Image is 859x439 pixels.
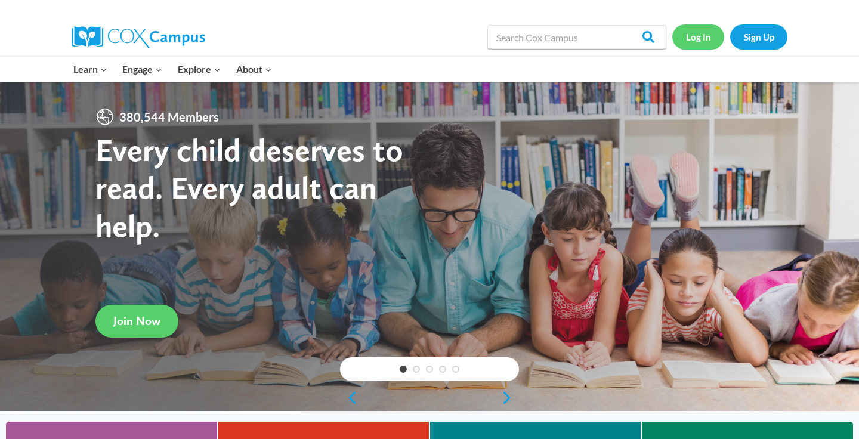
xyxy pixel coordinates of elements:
[95,305,178,338] a: Join Now
[340,391,358,405] a: previous
[340,386,519,410] div: content slider buttons
[426,366,433,373] a: 3
[672,24,724,49] a: Log In
[228,57,280,82] button: Child menu of About
[452,366,459,373] a: 5
[95,131,403,245] strong: Every child deserves to read. Every adult can help.
[439,366,446,373] a: 4
[115,107,224,126] span: 380,544 Members
[66,57,279,82] nav: Primary Navigation
[66,57,115,82] button: Child menu of Learn
[501,391,519,405] a: next
[487,25,666,49] input: Search Cox Campus
[413,366,420,373] a: 2
[115,57,171,82] button: Child menu of Engage
[170,57,228,82] button: Child menu of Explore
[672,24,787,49] nav: Secondary Navigation
[113,314,160,328] span: Join Now
[400,366,407,373] a: 1
[72,26,205,48] img: Cox Campus
[730,24,787,49] a: Sign Up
